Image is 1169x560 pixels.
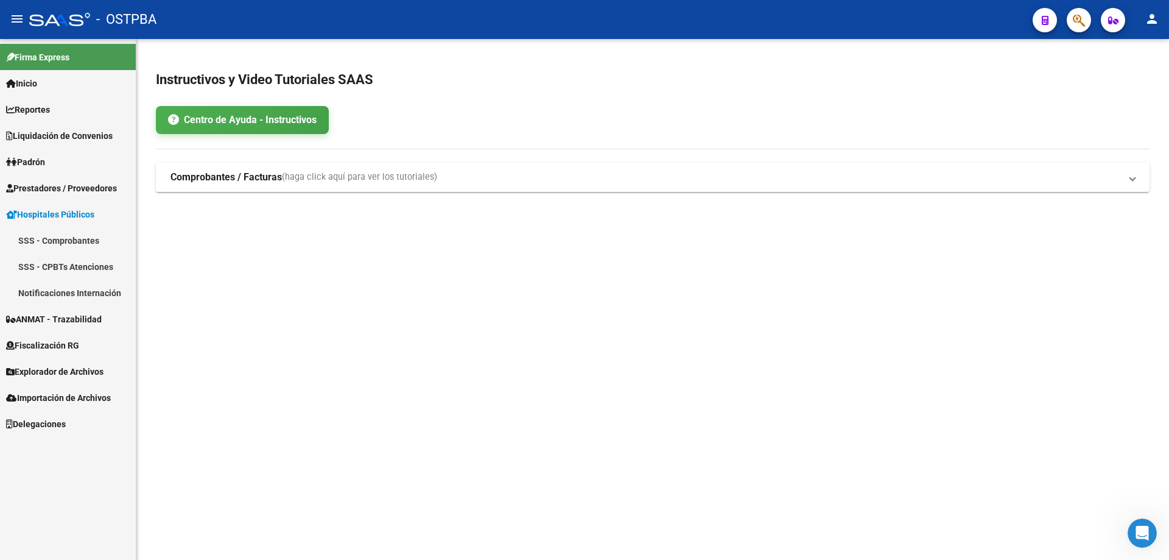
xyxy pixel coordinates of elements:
[6,129,113,143] span: Liquidación de Convenios
[96,6,156,33] span: - OSTPBA
[156,106,329,134] a: Centro de Ayuda - Instructivos
[6,155,45,169] span: Padrón
[156,163,1150,192] mat-expansion-panel-header: Comprobantes / Facturas(haga click aquí para ver los tutoriales)
[6,313,102,326] span: ANMAT - Trazabilidad
[10,12,24,26] mat-icon: menu
[1145,12,1159,26] mat-icon: person
[6,103,50,116] span: Reportes
[6,182,117,195] span: Prestadores / Proveedores
[6,391,111,405] span: Importación de Archivos
[6,208,94,221] span: Hospitales Públicos
[1128,519,1157,548] iframe: Intercom live chat
[170,171,282,184] strong: Comprobantes / Facturas
[282,171,437,184] span: (haga click aquí para ver los tutoriales)
[6,51,69,64] span: Firma Express
[6,365,104,378] span: Explorador de Archivos
[156,68,1150,91] h2: Instructivos y Video Tutoriales SAAS
[6,77,37,90] span: Inicio
[6,339,79,352] span: Fiscalización RG
[6,417,66,431] span: Delegaciones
